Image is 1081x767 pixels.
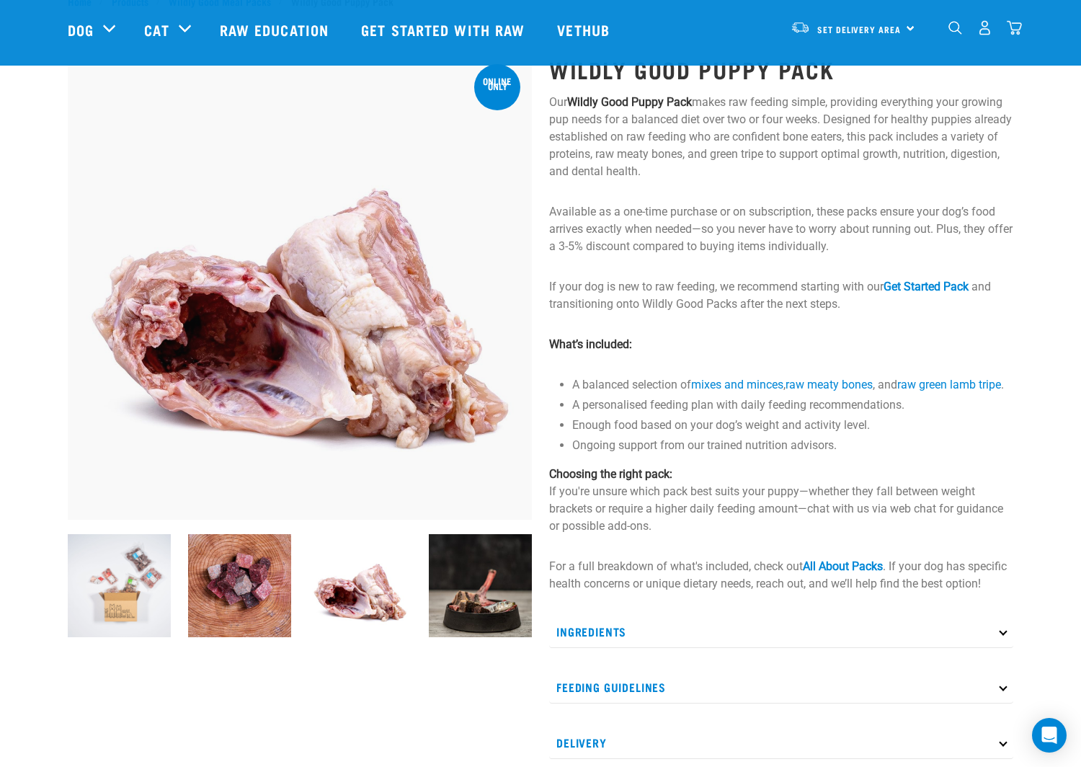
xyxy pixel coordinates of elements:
h1: Wildly Good Puppy Pack [549,56,1013,82]
p: Available as a one-time purchase or on subscription, these packs ensure your dog’s food arrives e... [549,203,1013,255]
span: Set Delivery Area [817,27,901,32]
a: Get started with Raw [347,1,543,58]
img: Assortment Of Different Mixed Meat Cubes [188,534,291,637]
a: Vethub [543,1,628,58]
strong: Wildly Good Puppy Pack [567,95,692,109]
a: All About Packs [803,559,883,573]
a: raw meaty bones [786,378,873,391]
img: home-icon-1@2x.png [948,21,962,35]
div: Open Intercom Messenger [1032,718,1067,753]
img: Puppy 0 2sec [68,56,532,520]
p: If your dog is new to raw feeding, we recommend starting with our and transitioning onto Wildly G... [549,278,1013,313]
img: user.png [977,20,992,35]
strong: What’s included: [549,337,632,351]
li: A balanced selection of , , and . [572,376,1013,394]
strong: Choosing the right pack: [549,467,672,481]
p: Ingredients [549,616,1013,648]
p: Feeding Guidelines [549,671,1013,704]
a: Cat [144,19,169,40]
img: Puppy 0 2sec [68,534,171,637]
p: If you're unsure which pack best suits your puppy—whether they fall between weight brackets or re... [549,466,1013,535]
img: Assortment Of Ingredients Including, Wallaby Shoulder, Pilchards And Tripe Meat In Metal Pet Bowl [429,534,532,637]
li: A personalised feeding plan with daily feeding recommendations. [572,396,1013,414]
a: mixes and minces [691,378,783,391]
a: Raw Education [205,1,347,58]
li: Enough food based on your dog’s weight and activity level. [572,417,1013,434]
p: Our makes raw feeding simple, providing everything your growing pup needs for a balanced diet ove... [549,94,1013,180]
img: van-moving.png [791,21,810,34]
p: Delivery [549,727,1013,759]
a: Get Started Pack [884,280,969,293]
img: home-icon@2x.png [1007,20,1022,35]
p: For a full breakdown of what's included, check out . If your dog has specific health concerns or ... [549,558,1013,593]
a: raw green lamb tripe [897,378,1001,391]
a: Dog [68,19,94,40]
li: Ongoing support from our trained nutrition advisors. [572,437,1013,454]
img: 1236 Chicken Frame Turks 01 [308,534,412,637]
